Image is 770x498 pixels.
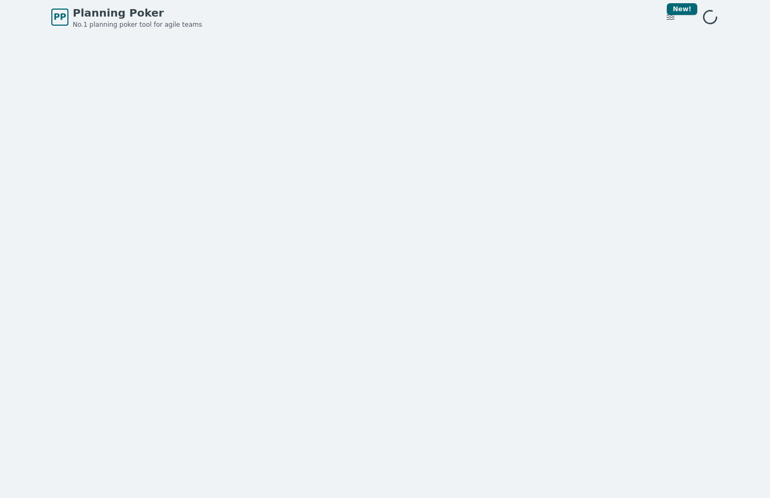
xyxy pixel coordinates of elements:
[73,20,202,29] span: No.1 planning poker tool for agile teams
[661,7,680,27] button: New!
[53,11,66,24] span: PP
[73,5,202,20] span: Planning Poker
[667,3,697,15] div: New!
[51,5,202,29] a: PPPlanning PokerNo.1 planning poker tool for agile teams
